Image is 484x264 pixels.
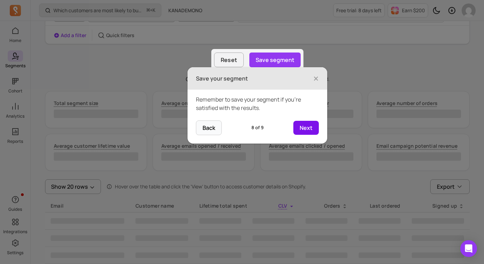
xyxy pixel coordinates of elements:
[196,120,222,135] button: Back
[196,74,248,83] h3: Save your segment
[188,90,327,120] div: Remember to save your segment if you’re satisfied with the results.
[251,124,264,131] span: 8 of 9
[293,121,319,135] button: Next
[460,240,477,257] div: Open Intercom Messenger
[313,73,319,84] button: Close Tour
[313,71,319,86] span: ×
